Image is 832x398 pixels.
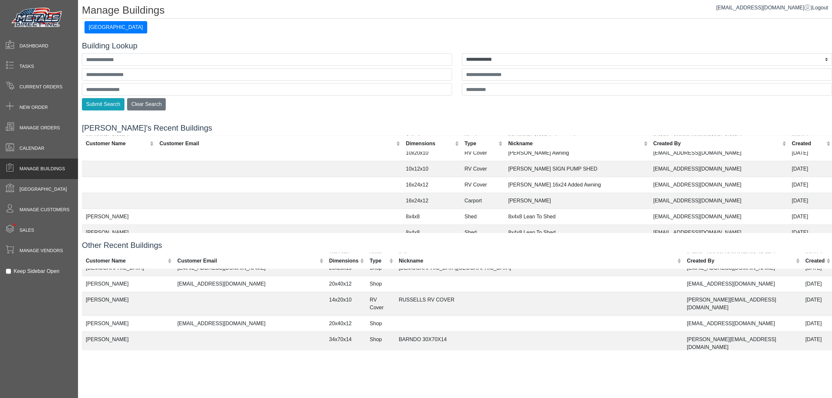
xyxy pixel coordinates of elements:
[174,276,325,292] td: [EMAIL_ADDRESS][DOMAIN_NAME]
[683,331,801,355] td: [PERSON_NAME][EMAIL_ADDRESS][DOMAIN_NAME]
[84,21,147,33] button: [GEOGRAPHIC_DATA]
[788,177,832,193] td: [DATE]
[19,124,60,131] span: Manage Orders
[504,193,649,209] td: [PERSON_NAME]
[366,276,395,292] td: Shop
[177,257,318,264] div: Customer Email
[649,177,788,193] td: [EMAIL_ADDRESS][DOMAIN_NAME]
[653,139,781,147] div: Created By
[14,267,59,275] label: Keep Sidebar Open
[19,63,34,70] span: Tasks
[399,257,676,264] div: Nickname
[504,161,649,177] td: [PERSON_NAME] SIGN PUMP SHED
[801,315,832,331] td: [DATE]
[6,214,23,235] span: •
[19,145,44,152] span: Calendar
[82,225,156,240] td: [PERSON_NAME]
[649,161,788,177] td: [EMAIL_ADDRESS][DOMAIN_NAME]
[160,139,395,147] div: Customer Email
[805,257,825,264] div: Created
[19,227,34,234] span: Sales
[325,276,366,292] td: 20x40x12
[792,139,825,147] div: Created
[788,209,832,225] td: [DATE]
[174,315,325,331] td: [EMAIL_ADDRESS][DOMAIN_NAME]
[649,145,788,161] td: [EMAIL_ADDRESS][DOMAIN_NAME]
[461,145,504,161] td: RV Cover
[687,257,794,264] div: Created By
[461,193,504,209] td: Carport
[461,177,504,193] td: RV Cover
[402,225,461,240] td: 8x4x8
[716,5,811,10] a: [EMAIL_ADDRESS][DOMAIN_NAME]
[508,139,642,147] div: Nickname
[19,186,67,193] span: [GEOGRAPHIC_DATA]
[683,276,801,292] td: [EMAIL_ADDRESS][DOMAIN_NAME]
[370,257,388,264] div: Type
[366,292,395,315] td: RV Cover
[82,331,174,355] td: [PERSON_NAME]
[366,331,395,355] td: Shop
[504,177,649,193] td: [PERSON_NAME] 16x24 Added Awning
[395,331,683,355] td: BARNDO 30X70X14
[84,24,147,30] a: [GEOGRAPHIC_DATA]
[649,225,788,240] td: [EMAIL_ADDRESS][DOMAIN_NAME]
[82,4,832,19] h1: Manage Buildings
[82,241,832,250] h4: Other Recent Buildings
[325,315,366,331] td: 20x40x12
[19,83,62,90] span: Current Orders
[86,139,148,147] div: Customer Name
[406,139,453,147] div: Dimensions
[82,41,832,51] h4: Building Lookup
[19,43,48,49] span: Dashboard
[402,177,461,193] td: 16x24x12
[402,209,461,225] td: 8x4x8
[788,225,832,240] td: [DATE]
[82,209,156,225] td: [PERSON_NAME]
[325,331,366,355] td: 34x70x14
[402,145,461,161] td: 10x20x10
[19,165,65,172] span: Manage Buildings
[801,292,832,315] td: [DATE]
[395,292,683,315] td: RUSSELLS RV COVER
[788,193,832,209] td: [DATE]
[325,292,366,315] td: 14x20x10
[504,225,649,240] td: 8x4x8 Lean To Shed
[801,276,832,292] td: [DATE]
[329,257,359,264] div: Dimensions
[683,315,801,331] td: [EMAIL_ADDRESS][DOMAIN_NAME]
[504,209,649,225] td: 8x4x8 Lean To Shed
[461,225,504,240] td: Shed
[82,292,174,315] td: [PERSON_NAME]
[19,206,70,213] span: Manage Customers
[461,209,504,225] td: Shed
[19,247,63,254] span: Manage Vendors
[504,145,649,161] td: [PERSON_NAME] Awning
[82,123,832,133] h4: [PERSON_NAME]'s Recent Buildings
[127,98,166,110] button: Clear Search
[788,161,832,177] td: [DATE]
[649,193,788,209] td: [EMAIL_ADDRESS][DOMAIN_NAME]
[683,292,801,315] td: [PERSON_NAME][EMAIL_ADDRESS][DOMAIN_NAME]
[812,5,828,10] span: Logout
[402,193,461,209] td: 16x24x12
[366,315,395,331] td: Shop
[788,145,832,161] td: [DATE]
[464,139,497,147] div: Type
[82,276,174,292] td: [PERSON_NAME]
[716,4,828,12] div: |
[461,161,504,177] td: RV Cover
[82,98,124,110] button: Submit Search
[801,331,832,355] td: [DATE]
[82,315,174,331] td: [PERSON_NAME]
[402,161,461,177] td: 10x12x10
[10,6,65,30] img: Metals Direct Inc Logo
[19,104,48,111] span: New Order
[86,257,166,264] div: Customer Name
[649,209,788,225] td: [EMAIL_ADDRESS][DOMAIN_NAME]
